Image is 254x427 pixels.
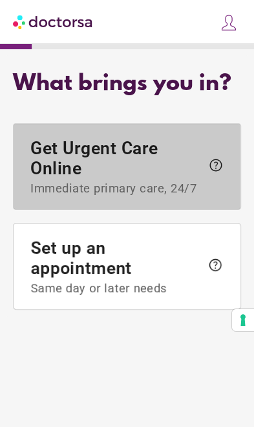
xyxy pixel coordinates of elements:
span: Set up an appointment [30,238,201,295]
button: Your consent preferences for tracking technologies [232,309,254,331]
span: Get Urgent Care Online [30,138,201,196]
span: help [208,157,224,173]
span: Same day or later needs [30,281,201,295]
div: What brings you in? [13,71,241,97]
img: icons8-customer-100.png [220,14,238,32]
span: Immediate primary care, 24/7 [30,181,201,196]
img: Doctorsa.com [13,7,94,36]
span: help [208,257,224,273]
